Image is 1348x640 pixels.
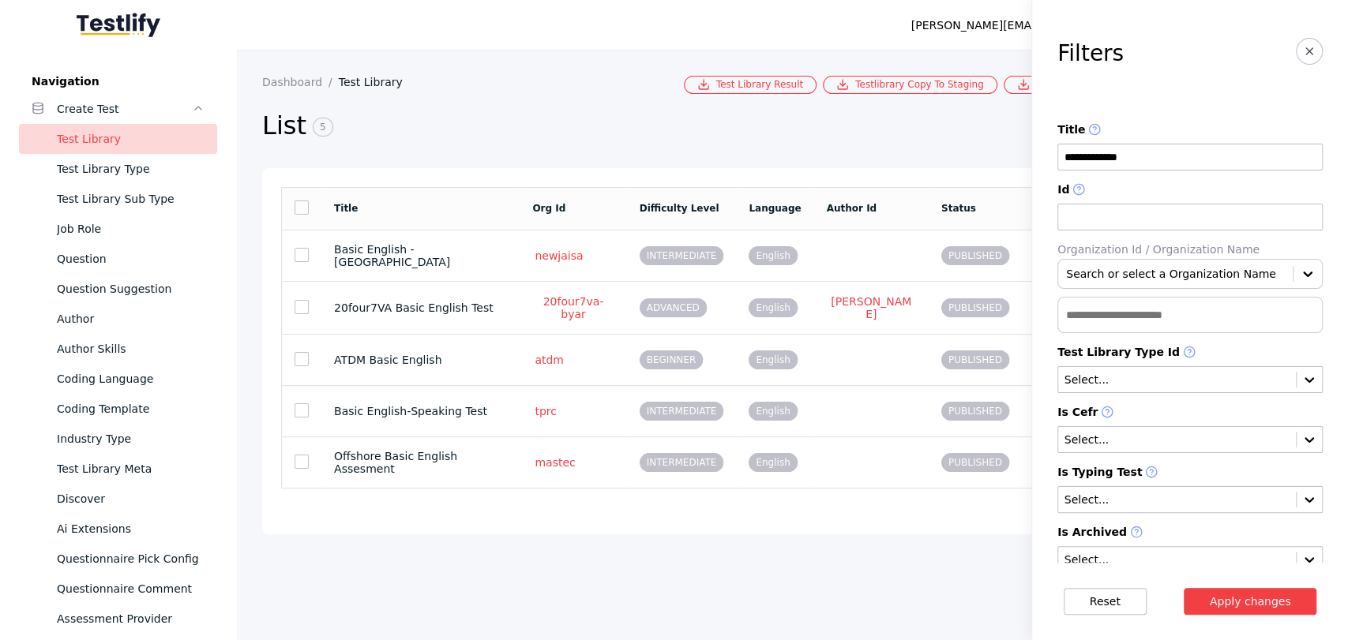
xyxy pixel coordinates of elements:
[684,76,817,94] a: Test Library Result
[941,246,1009,265] span: PUBLISHED
[640,203,719,214] a: Difficulty Level
[941,298,1009,317] span: PUBLISHED
[1057,526,1323,540] label: Is Archived
[749,402,797,421] span: English
[749,350,797,369] span: English
[19,184,217,214] a: Test Library Sub Type
[57,219,205,238] div: Job Role
[749,453,797,472] span: English
[19,124,217,154] a: Test Library
[19,514,217,544] a: Ai Extensions
[57,99,192,118] div: Create Test
[19,604,217,634] a: Assessment Provider
[1184,588,1317,615] button: Apply changes
[57,249,205,268] div: Question
[826,203,877,214] a: Author Id
[57,549,205,568] div: Questionnaire Pick Config
[1057,346,1323,360] label: Test Library Type Id
[19,304,217,334] a: Author
[1057,183,1323,197] label: Id
[1004,76,1140,94] a: Bulk Csv Download
[334,354,507,366] section: ATDM Basic English
[334,243,507,268] section: Basic English - [GEOGRAPHIC_DATA]
[57,459,205,478] div: Test Library Meta
[640,402,724,421] span: INTERMEDIATE
[57,309,205,328] div: Author
[57,189,205,208] div: Test Library Sub Type
[19,424,217,454] a: Industry Type
[1057,243,1323,256] label: Organization Id / Organization Name
[19,454,217,484] a: Test Library Meta
[57,579,205,598] div: Questionnaire Comment
[826,294,915,321] a: [PERSON_NAME]
[941,350,1009,369] span: PUBLISHED
[19,154,217,184] a: Test Library Type
[57,609,205,628] div: Assessment Provider
[749,246,797,265] span: English
[57,129,205,148] div: Test Library
[19,394,217,424] a: Coding Template
[57,159,205,178] div: Test Library Type
[749,298,797,317] span: English
[640,350,704,369] span: BEGINNER
[19,214,217,244] a: Job Role
[1057,406,1323,420] label: Is Cefr
[823,76,997,94] a: Testlibrary Copy To Staging
[57,399,205,418] div: Coding Template
[262,76,339,88] a: Dashboard
[640,453,724,472] span: INTERMEDIATE
[313,118,333,137] span: 5
[941,402,1009,421] span: PUBLISHED
[911,16,1288,35] div: [PERSON_NAME][EMAIL_ADDRESS][PERSON_NAME][DOMAIN_NAME]
[334,301,507,314] section: 20four7VA Basic English Test
[1057,123,1323,137] label: Title
[334,405,507,417] section: Basic English-Speaking Test
[532,455,577,470] a: mastec
[19,334,217,364] a: Author Skills
[57,489,205,508] div: Discover
[334,450,507,475] section: Offshore Basic English Assesment
[532,203,565,214] a: Org Id
[77,13,160,37] img: Testlify - Backoffice
[19,484,217,514] a: Discover
[19,364,217,394] a: Coding Language
[941,453,1009,472] span: PUBLISHED
[57,429,205,448] div: Industry Type
[532,353,566,367] a: atdm
[19,574,217,604] a: Questionnaire Comment
[19,244,217,274] a: Question
[1064,588,1147,615] button: Reset
[749,203,801,214] a: Language
[19,544,217,574] a: Questionnaire Pick Config
[640,298,707,317] span: ADVANCED
[640,246,724,265] span: INTERMEDIATE
[57,519,205,538] div: Ai Extensions
[532,404,559,418] a: tprc
[57,339,205,358] div: Author Skills
[57,279,205,298] div: Question Suggestion
[532,294,614,321] a: 20four7va-byar
[1057,466,1323,480] label: Is Typing Test
[57,369,205,388] div: Coding Language
[334,203,358,214] a: Title
[339,76,415,88] a: Test Library
[262,110,1058,143] h2: List
[19,274,217,304] a: Question Suggestion
[19,75,217,88] label: Navigation
[532,249,585,263] a: newjaisa
[1057,41,1124,66] h3: Filters
[941,203,976,214] a: Status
